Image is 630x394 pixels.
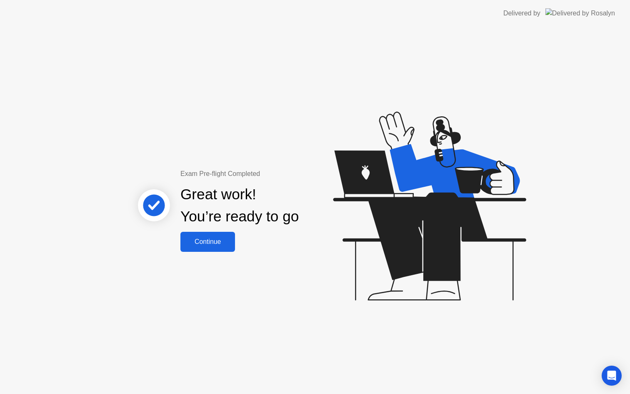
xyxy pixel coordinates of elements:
[545,8,615,18] img: Delivered by Rosalyn
[180,232,235,252] button: Continue
[180,183,299,228] div: Great work! You’re ready to go
[183,238,232,246] div: Continue
[180,169,352,179] div: Exam Pre-flight Completed
[602,366,622,386] div: Open Intercom Messenger
[503,8,540,18] div: Delivered by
